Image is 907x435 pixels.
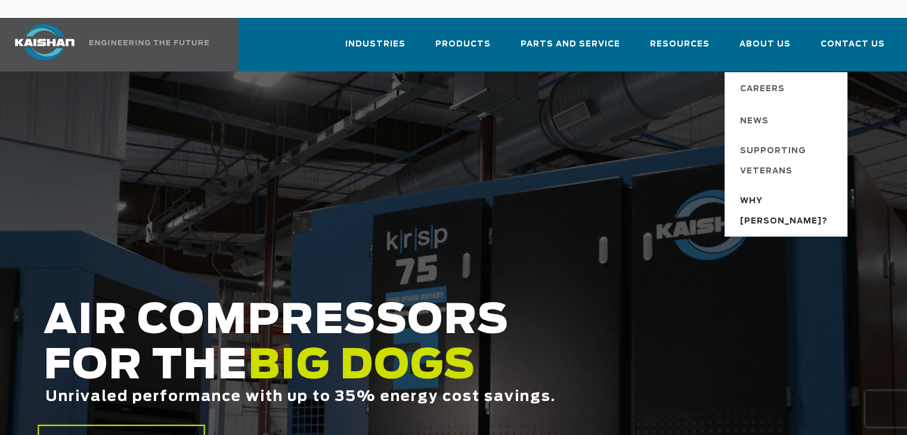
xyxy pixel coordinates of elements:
[739,38,791,51] span: About Us
[345,38,405,51] span: Industries
[728,104,847,136] a: News
[728,72,847,104] a: Careers
[521,29,620,69] a: Parts and Service
[435,38,491,51] span: Products
[821,29,885,69] a: Contact Us
[740,141,835,182] span: Supporting Veterans
[89,40,209,45] img: Engineering the future
[650,29,710,69] a: Resources
[740,79,785,100] span: Careers
[740,191,835,232] span: Why [PERSON_NAME]?
[521,38,620,51] span: Parts and Service
[728,136,847,187] a: Supporting Veterans
[435,29,491,69] a: Products
[821,38,885,51] span: Contact Us
[650,38,710,51] span: Resources
[345,29,405,69] a: Industries
[45,390,556,404] span: Unrivaled performance with up to 35% energy cost savings.
[728,187,847,237] a: Why [PERSON_NAME]?
[248,346,476,387] span: BIG DOGS
[740,111,769,132] span: News
[739,29,791,69] a: About Us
